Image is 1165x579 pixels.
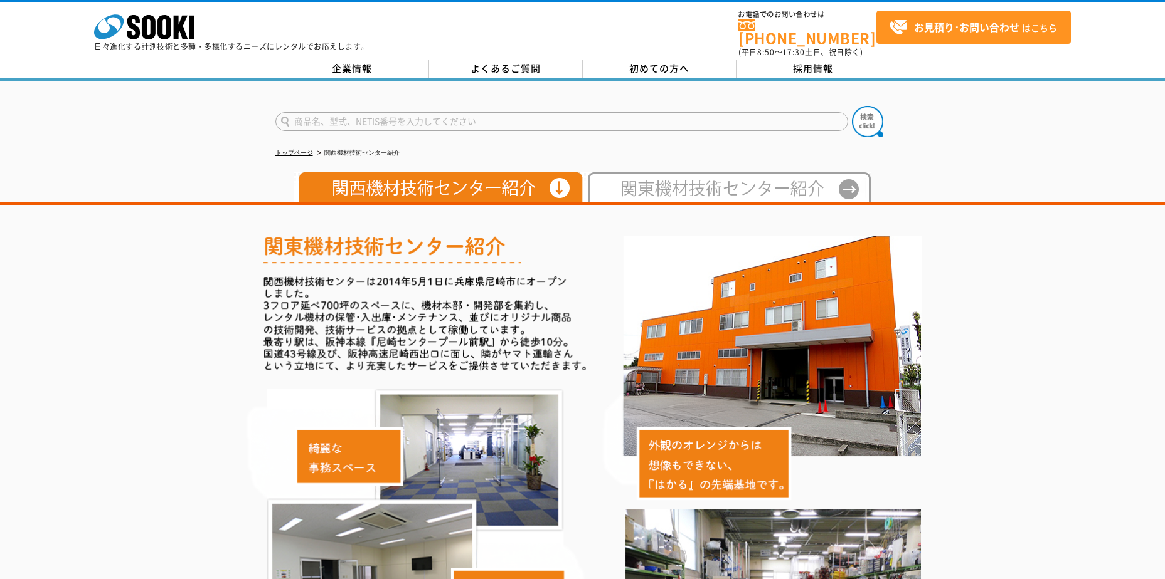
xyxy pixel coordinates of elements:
li: 関西機材技術センター紹介 [315,147,400,160]
a: トップページ [275,149,313,156]
img: btn_search.png [852,106,883,137]
span: 8:50 [757,46,775,58]
input: 商品名、型式、NETIS番号を入力してください [275,112,848,131]
a: 採用情報 [737,60,890,78]
p: 日々進化する計測技術と多種・多様化するニーズにレンタルでお応えします。 [94,43,369,50]
a: 初めての方へ [583,60,737,78]
a: 関西機材技術センター紹介 [294,190,583,200]
span: お電話でのお問い合わせは [738,11,876,18]
img: 関西機材技術センター紹介 [294,172,583,202]
a: [PHONE_NUMBER] [738,19,876,45]
span: (平日 ～ 土日、祝日除く) [738,46,863,58]
span: はこちら [889,18,1057,37]
span: 17:30 [782,46,805,58]
span: 初めての方へ [629,61,689,75]
a: 企業情報 [275,60,429,78]
a: よくあるご質問 [429,60,583,78]
strong: お見積り･お問い合わせ [914,19,1019,34]
img: 東日本テクニカルセンター紹介 [583,172,871,202]
a: お見積り･お問い合わせはこちら [876,11,1071,44]
a: 東日本テクニカルセンター紹介 [583,190,871,200]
